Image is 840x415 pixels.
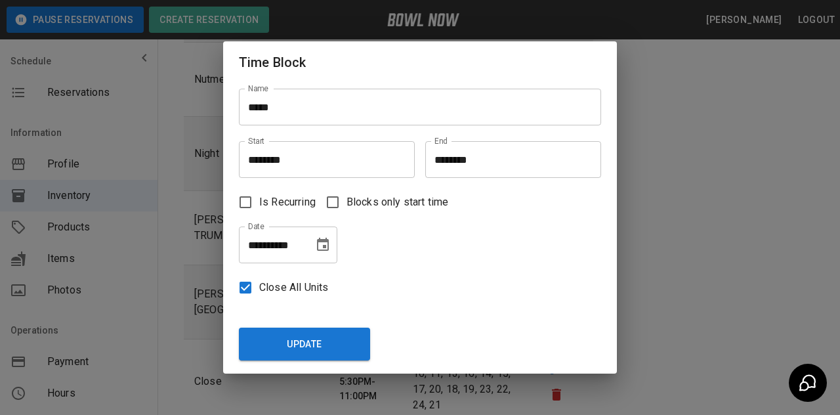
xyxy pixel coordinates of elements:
span: Blocks only start time [346,194,448,210]
button: Update [239,328,370,360]
button: Choose date, selected date is Aug 9, 2025 [310,232,336,258]
label: End [434,135,448,146]
input: Choose time, selected time is 10:00 PM [239,141,406,178]
h2: Time Block [223,41,617,83]
span: Is Recurring [259,194,316,210]
input: Choose time, selected time is 11:00 PM [425,141,592,178]
span: Close All Units [259,280,328,295]
label: Start [248,135,264,146]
